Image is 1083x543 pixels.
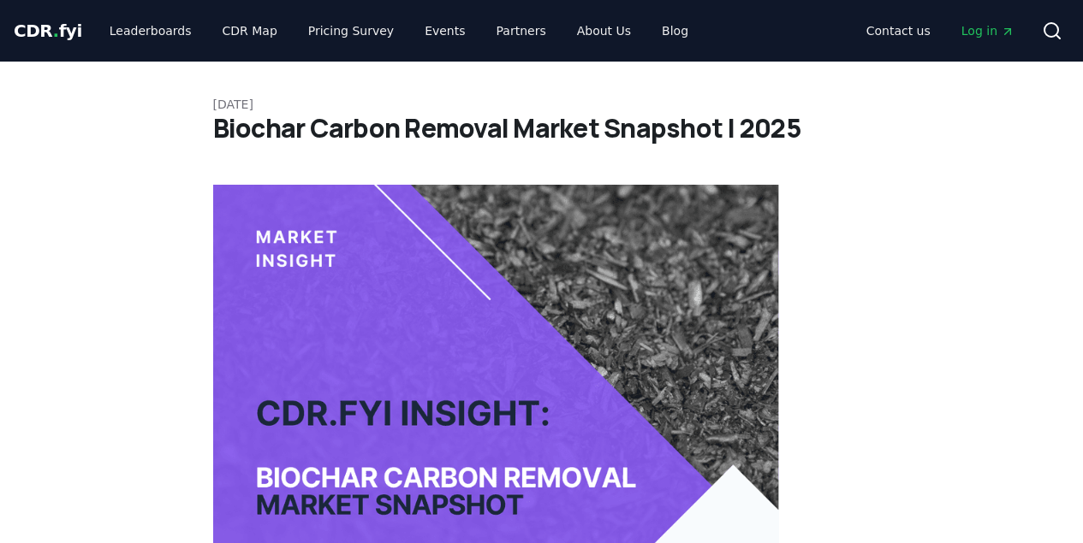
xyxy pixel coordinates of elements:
span: Log in [961,22,1015,39]
a: About Us [563,15,645,46]
a: CDR Map [209,15,291,46]
span: . [53,21,59,41]
h1: Biochar Carbon Removal Market Snapshot | 2025 [213,113,871,144]
a: Log in [948,15,1028,46]
p: [DATE] [213,96,871,113]
a: Contact us [853,15,944,46]
a: Blog [648,15,702,46]
a: Partners [483,15,560,46]
span: CDR fyi [14,21,82,41]
a: CDR.fyi [14,19,82,43]
a: Events [411,15,479,46]
a: Pricing Survey [295,15,408,46]
a: Leaderboards [96,15,205,46]
nav: Main [96,15,702,46]
nav: Main [853,15,1028,46]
